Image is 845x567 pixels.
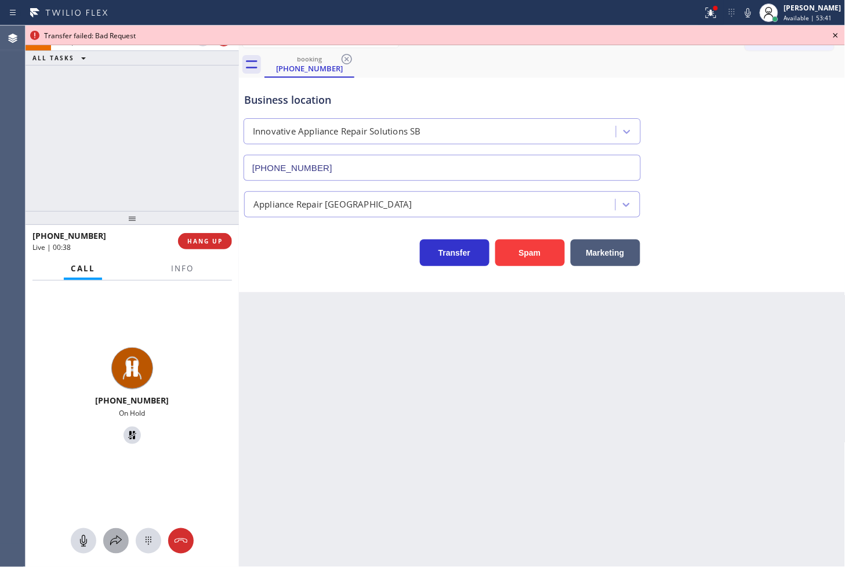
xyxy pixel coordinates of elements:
[244,155,641,181] input: Phone Number
[71,528,96,554] button: Mute
[178,233,232,249] button: HANG UP
[164,257,201,280] button: Info
[136,528,161,554] button: Open dialpad
[119,408,146,418] span: On Hold
[495,239,565,266] button: Spam
[266,63,353,74] div: [PHONE_NUMBER]
[32,54,74,62] span: ALL TASKS
[32,242,71,252] span: Live | 00:38
[71,263,95,274] span: Call
[124,427,141,444] button: Unhold Customer
[740,5,756,21] button: Mute
[96,395,169,406] span: [PHONE_NUMBER]
[103,528,129,554] button: Open directory
[187,237,223,245] span: HANG UP
[420,239,489,266] button: Transfer
[253,198,412,211] div: Appliance Repair [GEOGRAPHIC_DATA]
[571,239,640,266] button: Marketing
[784,3,842,13] div: [PERSON_NAME]
[784,14,832,22] span: Available | 53:41
[266,54,353,63] div: booking
[168,528,194,554] button: Hang up
[244,92,640,108] div: Business location
[266,52,353,77] div: (206) 947-6787
[171,263,194,274] span: Info
[253,125,421,139] div: Innovative Appliance Repair Solutions SB
[26,51,97,65] button: ALL TASKS
[32,230,106,241] span: [PHONE_NUMBER]
[64,257,102,280] button: Call
[44,31,136,41] span: Transfer failed: Bad Request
